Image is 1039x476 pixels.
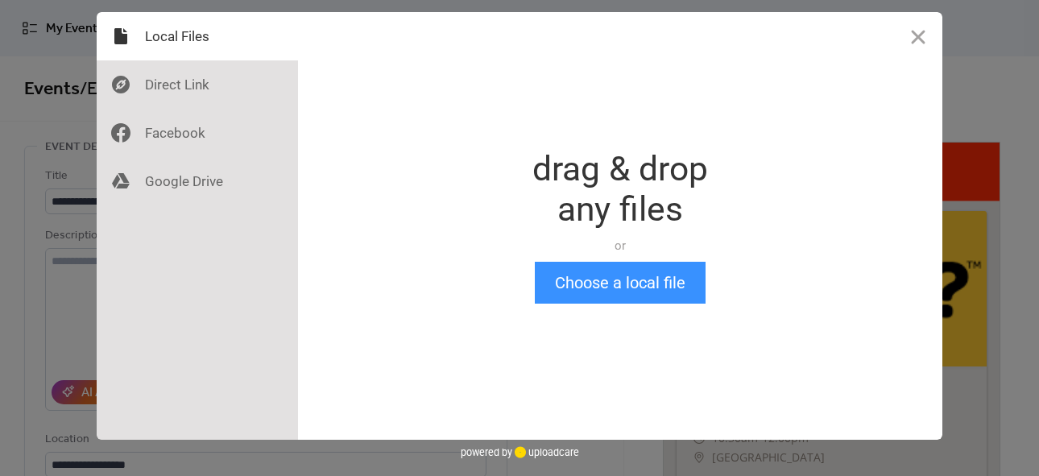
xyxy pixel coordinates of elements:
[894,12,942,60] button: Close
[97,60,298,109] div: Direct Link
[461,440,579,464] div: powered by
[97,12,298,60] div: Local Files
[532,149,708,230] div: drag & drop any files
[535,262,706,304] button: Choose a local file
[97,109,298,157] div: Facebook
[512,446,579,458] a: uploadcare
[532,238,708,254] div: or
[97,157,298,205] div: Google Drive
